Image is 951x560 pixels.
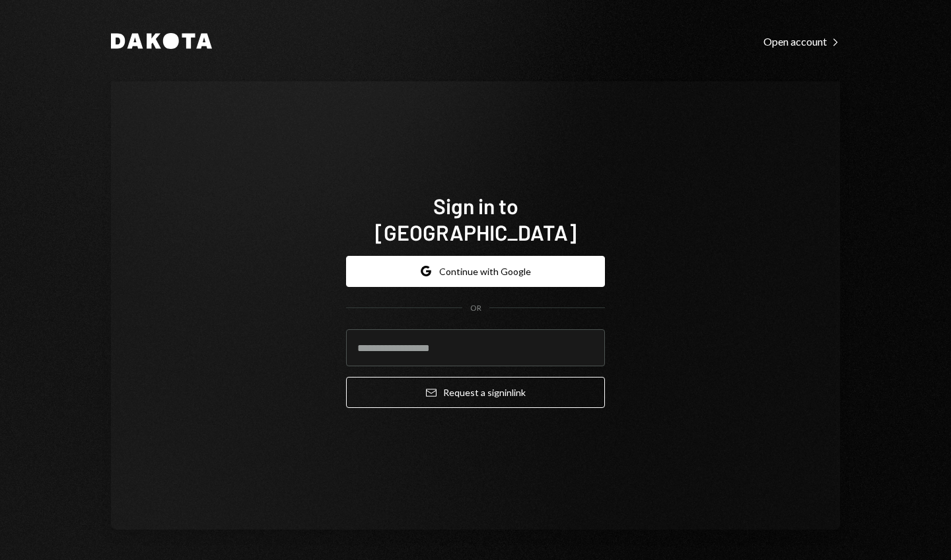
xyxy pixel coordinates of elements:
[346,377,605,408] button: Request a signinlink
[346,256,605,287] button: Continue with Google
[470,303,481,314] div: OR
[763,34,840,48] a: Open account
[346,192,605,245] h1: Sign in to [GEOGRAPHIC_DATA]
[763,35,840,48] div: Open account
